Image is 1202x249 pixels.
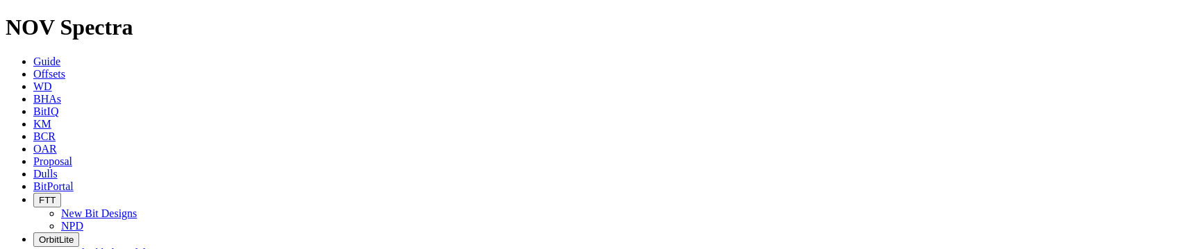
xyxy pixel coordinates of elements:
[33,180,74,192] a: BitPortal
[39,195,56,205] span: FTT
[33,55,60,67] a: Guide
[61,220,83,232] a: NPD
[39,234,74,245] span: OrbitLite
[33,168,58,180] a: Dulls
[33,130,56,142] a: BCR
[33,93,61,105] a: BHAs
[33,193,61,207] button: FTT
[61,207,137,219] a: New Bit Designs
[6,15,1196,40] h1: NOV Spectra
[33,155,72,167] a: Proposal
[33,68,65,80] a: Offsets
[33,105,58,117] a: BitIQ
[33,232,79,247] button: OrbitLite
[33,118,51,130] a: KM
[33,143,57,155] a: OAR
[33,80,52,92] a: WD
